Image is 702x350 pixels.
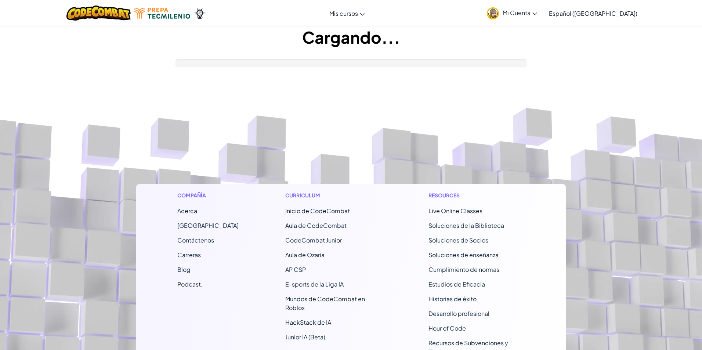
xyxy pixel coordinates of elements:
[487,7,499,19] img: avatar
[483,1,541,25] a: Mi Cuenta
[428,310,489,317] a: Desarrollo profesional
[545,3,641,23] a: Español ([GEOGRAPHIC_DATA])
[285,192,382,199] h1: Curriculum
[177,222,239,229] a: [GEOGRAPHIC_DATA]
[503,9,537,17] span: Mi Cuenta
[177,192,239,199] h1: Compañía
[177,207,197,215] a: Acerca
[428,236,488,244] a: Soluciones de Socios
[285,318,331,326] a: HackStack de IA
[326,3,368,23] a: Mis cursos
[285,222,347,229] a: Aula de CodeCombat
[194,8,206,19] img: Ozaria
[134,8,190,19] img: Tecmilenio logo
[428,251,499,259] a: Soluciones de enseñanza
[428,192,525,199] h1: Resources
[285,333,325,341] a: Junior IA (Beta)
[177,236,214,244] span: Contáctenos
[329,10,358,17] span: Mis cursos
[428,207,482,215] a: Live Online Classes
[428,266,499,273] a: Cumplimiento de normas
[285,295,365,311] a: Mundos de CodeCombat en Roblox
[428,222,504,229] a: Soluciones de la Biblioteca
[549,10,637,17] span: Español ([GEOGRAPHIC_DATA])
[428,295,477,303] a: Historias de éxito
[285,280,344,288] a: E-sports de la Liga IA
[285,266,306,273] a: AP CSP
[428,324,466,332] a: Hour of Code
[177,280,203,288] a: Podcast.
[285,207,350,215] span: Inicio de CodeCombat
[177,251,201,259] a: Carreras
[428,280,485,288] a: Estudios de Eficacia
[66,6,131,21] img: CodeCombat logo
[285,251,325,259] a: Aula de Ozaria
[177,266,191,273] a: Blog
[285,236,342,244] a: CodeCombat Junior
